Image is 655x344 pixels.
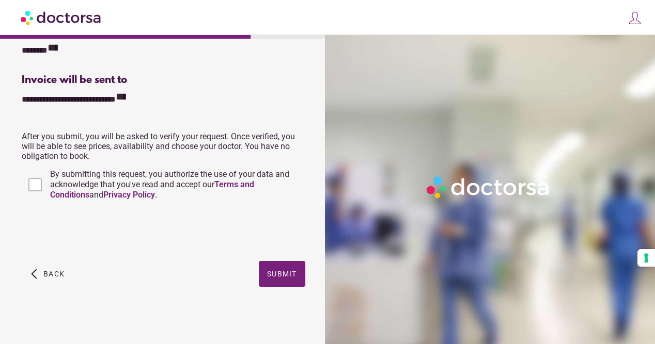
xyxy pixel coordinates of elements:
[22,132,305,161] p: After you submit, you will be asked to verify your request. Once verified, you will be able to se...
[22,74,305,86] div: Invoice will be sent to
[22,210,179,251] iframe: reCAPTCHA
[637,249,655,267] button: Your consent preferences for tracking technologies
[50,179,254,200] a: Terms and Conditions
[43,270,65,278] span: Back
[21,6,102,29] img: Doctorsa.com
[27,261,69,287] button: arrow_back_ios Back
[267,270,297,278] span: Submit
[103,190,155,200] a: Privacy Policy
[423,173,554,202] img: Logo-Doctorsa-trans-White-partial-flat.png
[259,261,305,287] button: Submit
[628,11,642,25] img: icons8-customer-100.png
[50,169,289,200] span: By submitting this request, you authorize the use of your data and acknowledge that you've read a...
